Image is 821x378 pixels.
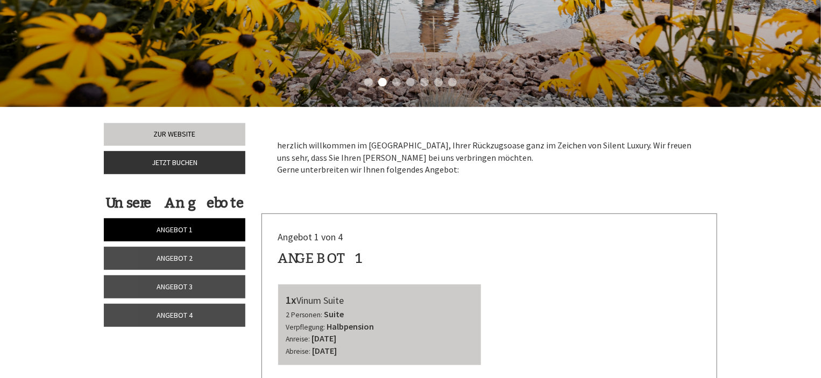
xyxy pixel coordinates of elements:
[286,347,311,356] small: Abreise:
[157,310,193,320] span: Angebot 4
[157,225,193,234] span: Angebot 1
[104,193,245,213] div: Unsere Angebote
[324,309,344,319] b: Suite
[104,123,245,146] a: Zur Website
[278,248,365,268] div: Angebot 1
[286,323,325,332] small: Verpflegung:
[313,345,337,356] b: [DATE]
[286,293,297,306] b: 1x
[278,139,702,176] p: herzlich willkommen im [GEOGRAPHIC_DATA], Ihrer Rückzugsoase ganz im Zeichen von Silent Luxury. W...
[286,310,323,319] small: 2 Personen:
[157,253,193,263] span: Angebot 2
[327,321,374,332] b: Halbpension
[286,293,473,308] div: Vinum Suite
[157,282,193,291] span: Angebot 3
[104,151,245,174] a: Jetzt buchen
[286,334,310,344] small: Anreise:
[278,231,343,243] span: Angebot 1 von 4
[312,333,337,344] b: [DATE]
